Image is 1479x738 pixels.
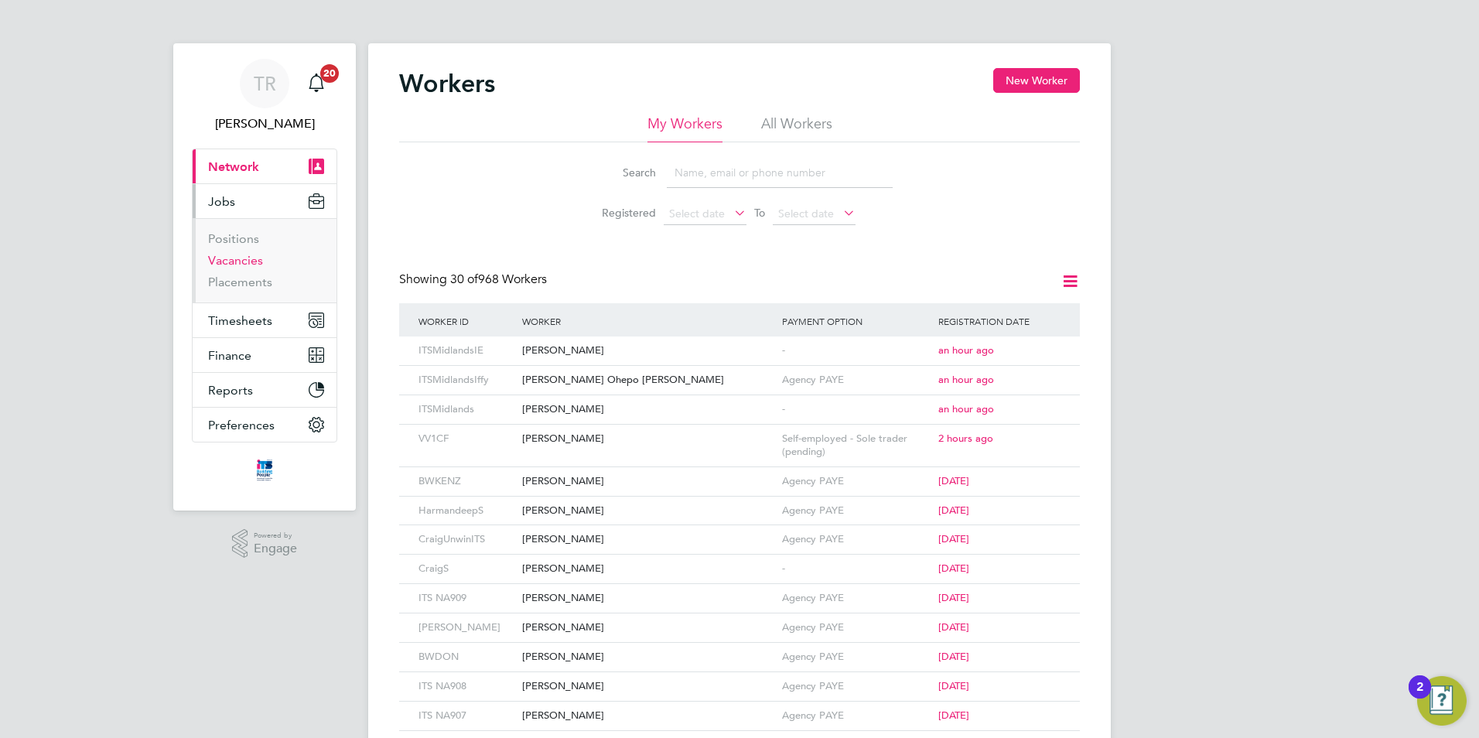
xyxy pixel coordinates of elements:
span: 20 [320,64,339,83]
div: - [778,555,934,583]
div: ITS NA907 [415,702,518,730]
div: 2 [1416,687,1423,707]
div: ITS NA909 [415,584,518,613]
div: [PERSON_NAME] [518,672,778,701]
span: To [750,203,770,223]
a: Powered byEngage [232,529,298,559]
span: Preferences [208,418,275,432]
a: Positions [208,231,259,246]
span: 30 of [450,272,478,287]
div: Agency PAYE [778,366,934,395]
div: ITSMidlandsIffy [415,366,518,395]
span: [DATE] [938,504,969,517]
div: Showing [399,272,550,288]
button: Jobs [193,184,336,218]
h2: Workers [399,68,495,99]
button: Finance [193,338,336,372]
a: CraigS[PERSON_NAME]-[DATE] [415,554,1064,567]
div: - [778,337,934,365]
li: My Workers [647,114,722,142]
div: Self-employed - Sole trader (pending) [778,425,934,466]
a: [PERSON_NAME][PERSON_NAME]Agency PAYE[DATE] [415,613,1064,626]
div: Agency PAYE [778,702,934,730]
nav: Main navigation [173,43,356,511]
a: VV1CF[PERSON_NAME]Self-employed - Sole trader (pending)2 hours ago [415,424,1064,437]
span: Jobs [208,194,235,209]
span: Engage [254,542,297,555]
div: Agency PAYE [778,584,934,613]
a: ITS NA909[PERSON_NAME]Agency PAYE[DATE] [415,583,1064,596]
div: BWKENZ [415,467,518,496]
div: BWDON [415,643,518,671]
div: [PERSON_NAME] [518,702,778,730]
a: Placements [208,275,272,289]
span: [DATE] [938,532,969,545]
div: [PERSON_NAME] [518,467,778,496]
button: Network [193,149,336,183]
span: [DATE] [938,709,969,722]
span: Finance [208,348,251,363]
li: All Workers [761,114,832,142]
label: Search [586,166,656,179]
div: [PERSON_NAME] Ohepo [PERSON_NAME] [518,366,778,395]
div: Worker ID [415,303,518,339]
a: ITSMidlandsIffy[PERSON_NAME] Ohepo [PERSON_NAME]Agency PAYEan hour ago [415,365,1064,378]
button: Preferences [193,408,336,442]
div: Agency PAYE [778,643,934,671]
div: [PERSON_NAME] [518,525,778,554]
div: Payment Option [778,303,934,339]
div: VV1CF [415,425,518,453]
span: 968 Workers [450,272,547,287]
button: New Worker [993,68,1080,93]
div: [PERSON_NAME] [518,555,778,583]
span: [DATE] [938,679,969,692]
div: CraigUnwinITS [415,525,518,554]
button: Reports [193,373,336,407]
a: BWDON[PERSON_NAME]Agency PAYE[DATE] [415,642,1064,655]
span: [DATE] [938,562,969,575]
div: Registration Date [934,303,1064,339]
div: [PERSON_NAME] [518,395,778,424]
a: Vacancies [208,253,263,268]
span: Network [208,159,259,174]
div: HarmandeepS [415,497,518,525]
div: [PERSON_NAME] [518,613,778,642]
span: TR [254,73,276,94]
div: ITSMidlandsIE [415,337,518,365]
a: ITS NA907[PERSON_NAME]Agency PAYE[DATE] [415,701,1064,714]
a: HarmandeepS[PERSON_NAME]Agency PAYE[DATE] [415,496,1064,509]
div: Agency PAYE [778,613,934,642]
span: [DATE] [938,591,969,604]
a: ITSMidlands[PERSON_NAME]-an hour ago [415,395,1064,408]
a: CraigUnwinITS[PERSON_NAME]Agency PAYE[DATE] [415,524,1064,538]
div: Agency PAYE [778,525,934,554]
img: itsconstruction-logo-retina.png [254,458,275,483]
div: [PERSON_NAME] [518,584,778,613]
span: [DATE] [938,474,969,487]
span: [DATE] [938,650,969,663]
a: ITSMidlandsIE[PERSON_NAME]-an hour ago [415,336,1064,349]
div: [PERSON_NAME] [518,425,778,453]
div: Worker [518,303,778,339]
span: an hour ago [938,402,994,415]
span: Reports [208,383,253,398]
input: Name, email or phone number [667,158,893,188]
div: ITSMidlands [415,395,518,424]
div: Agency PAYE [778,467,934,496]
button: Open Resource Center, 2 new notifications [1417,676,1467,726]
span: [DATE] [938,620,969,634]
div: [PERSON_NAME] [415,613,518,642]
div: [PERSON_NAME] [518,497,778,525]
span: Select date [778,207,834,220]
div: ITS NA908 [415,672,518,701]
a: ITS NA908[PERSON_NAME]Agency PAYE[DATE] [415,671,1064,685]
span: Select date [669,207,725,220]
div: Jobs [193,218,336,302]
a: TR[PERSON_NAME] [192,59,337,133]
div: CraigS [415,555,518,583]
div: [PERSON_NAME] [518,643,778,671]
span: Powered by [254,529,297,542]
a: Go to home page [192,458,337,483]
span: Timesheets [208,313,272,328]
span: an hour ago [938,343,994,357]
